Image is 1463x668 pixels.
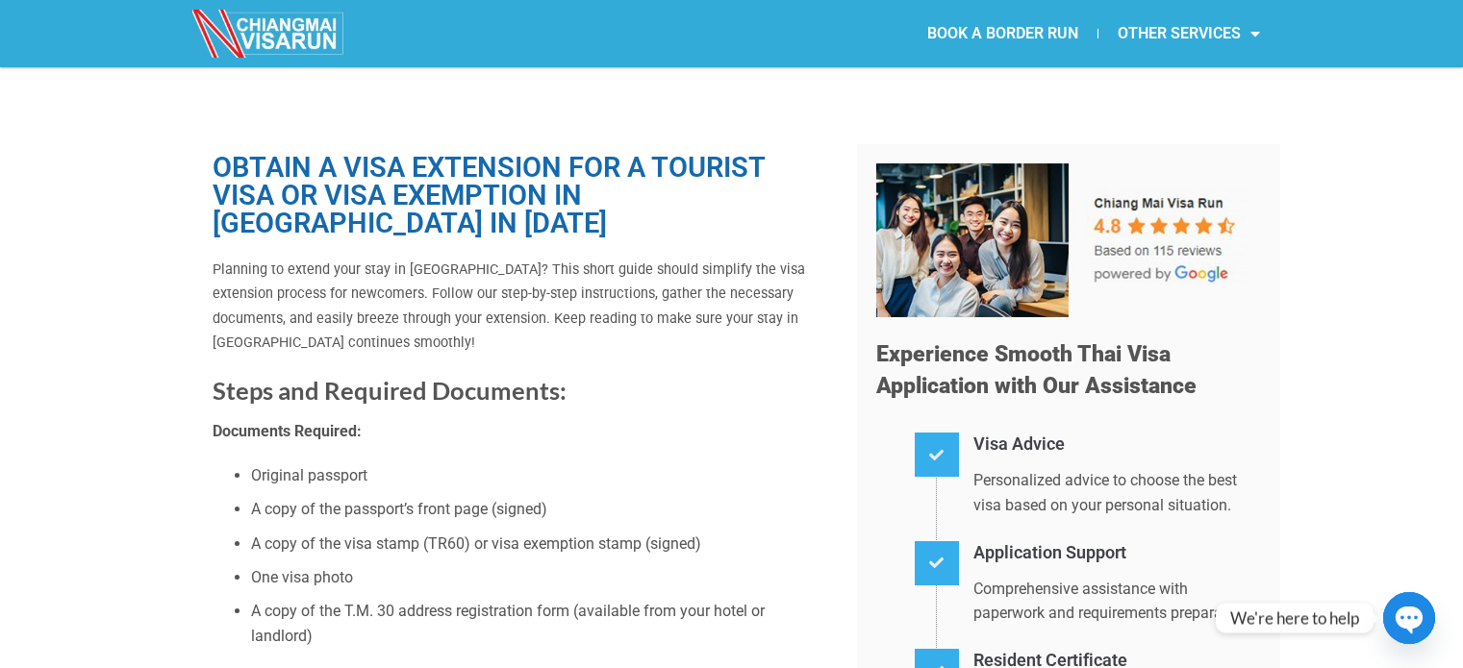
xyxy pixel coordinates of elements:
[251,565,828,590] li: One visa photo
[876,341,1197,400] span: Experience Smooth Thai Visa Application with Our Assistance
[213,154,828,237] h1: Obtain a Visa Extension for a Tourist Visa or Visa Exemption in [GEOGRAPHIC_DATA] in [DATE]
[973,539,1261,567] h4: Application Support
[908,12,1097,56] a: BOOK A BORDER RUN
[973,431,1261,458] h4: Visa Advice
[213,375,828,407] h2: Steps and Required Documents:
[251,497,828,522] li: A copy of the passport’s front page (signed)
[251,463,828,488] li: Original passport
[973,468,1261,517] p: Personalized advice to choose the best visa based on your personal situation.
[973,577,1261,626] p: Comprehensive assistance with paperwork and requirements preparation.
[876,163,1261,317] img: Our 5-star team
[251,532,828,557] li: A copy of the visa stamp (TR60) or visa exemption stamp (signed)
[251,599,828,648] li: A copy of the T.M. 30 address registration form (available from your hotel or landlord)
[213,422,362,440] strong: Documents Required:
[731,12,1279,56] nav: Menu
[213,261,805,352] span: Planning to extend your stay in [GEOGRAPHIC_DATA]? This short guide should simplify the visa exte...
[1098,12,1279,56] a: OTHER SERVICES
